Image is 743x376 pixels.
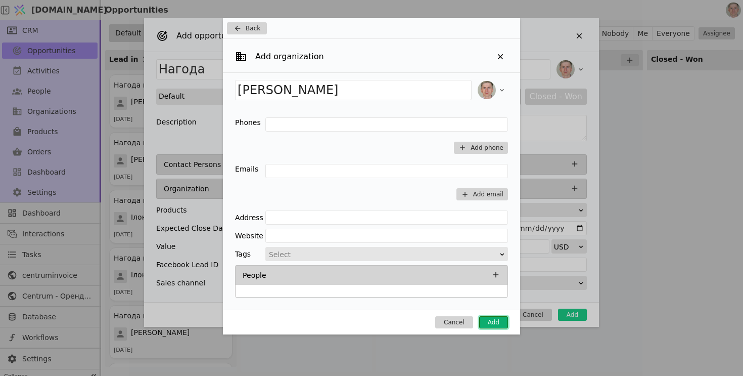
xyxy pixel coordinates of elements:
[246,24,260,33] span: Back
[235,247,251,261] div: Tags
[435,316,473,328] button: Cancel
[235,211,263,225] div: Address
[243,270,266,281] p: People
[223,18,520,335] div: Add Opportunity
[235,229,263,243] div: Website
[255,51,324,63] h2: Add organization
[478,81,496,99] img: РS
[454,142,508,154] button: Add phone
[479,316,508,328] button: Add
[456,188,508,200] button: Add email
[235,164,258,175] div: Emails
[235,80,472,100] input: Name
[235,117,261,128] div: Phones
